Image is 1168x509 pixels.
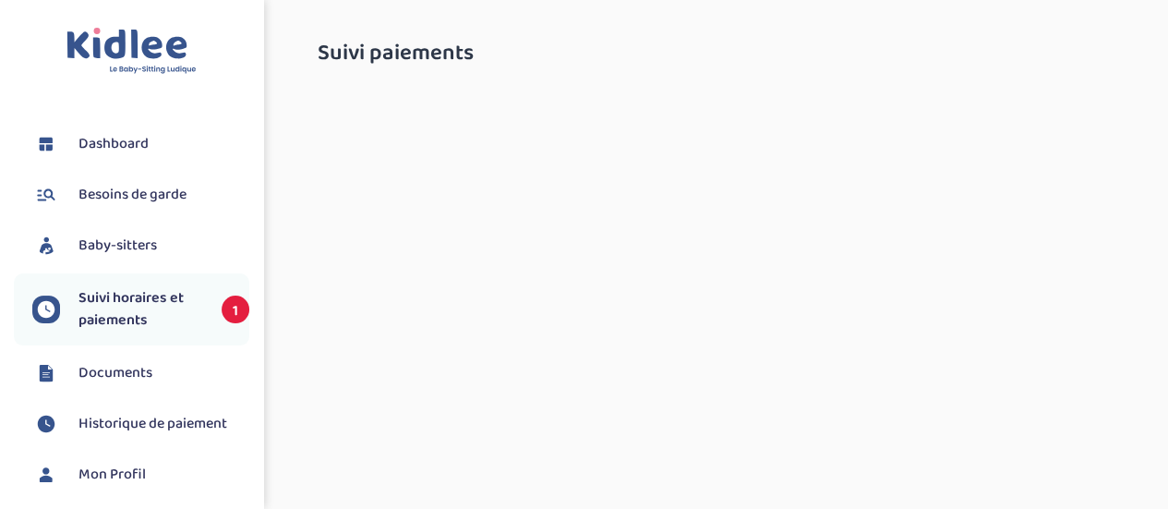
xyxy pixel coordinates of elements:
[78,235,157,257] span: Baby-sitters
[78,133,149,155] span: Dashboard
[66,28,197,75] img: logo.svg
[78,464,146,486] span: Mon Profil
[32,461,249,489] a: Mon Profil
[32,359,249,387] a: Documents
[78,184,187,206] span: Besoins de garde
[32,410,60,438] img: suivihoraire.svg
[32,232,60,260] img: babysitters.svg
[32,296,60,323] img: suivihoraire.svg
[32,461,60,489] img: profil.svg
[32,181,249,209] a: Besoins de garde
[318,42,474,66] span: Suivi paiements
[32,287,249,332] a: Suivi horaires et paiements 1
[32,359,60,387] img: documents.svg
[222,296,249,323] span: 1
[78,413,227,435] span: Historique de paiement
[32,410,249,438] a: Historique de paiement
[32,181,60,209] img: besoin.svg
[32,130,249,158] a: Dashboard
[78,362,152,384] span: Documents
[78,287,203,332] span: Suivi horaires et paiements
[32,130,60,158] img: dashboard.svg
[32,232,249,260] a: Baby-sitters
